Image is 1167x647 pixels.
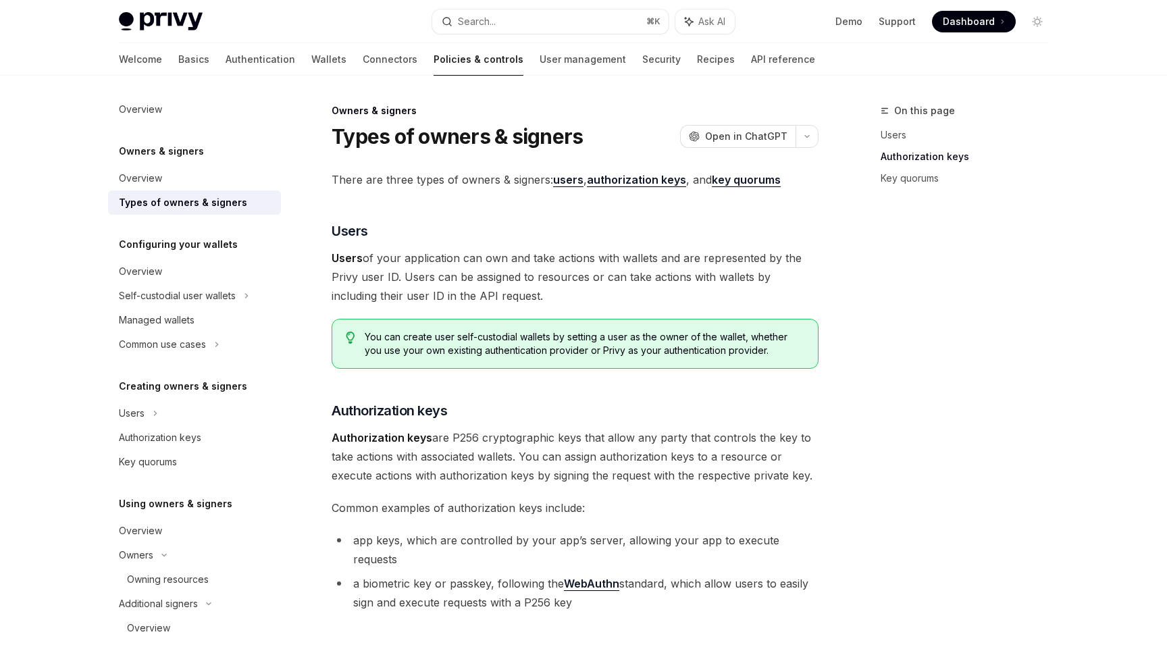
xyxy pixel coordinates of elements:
[587,173,686,186] strong: authorization keys
[119,43,162,76] a: Welcome
[365,330,804,357] span: You can create user self-custodial wallets by setting a user as the owner of the wallet, whether ...
[458,14,496,30] div: Search...
[332,431,432,444] strong: Authorization keys
[108,450,281,474] a: Key quorums
[705,130,787,143] span: Open in ChatGPT
[108,166,281,190] a: Overview
[119,496,232,512] h5: Using owners & signers
[363,43,417,76] a: Connectors
[119,430,201,446] div: Authorization keys
[119,12,203,31] img: light logo
[108,308,281,332] a: Managed wallets
[553,173,583,186] strong: users
[332,249,819,305] span: of your application can own and take actions with wallets and are represented by the Privy user I...
[881,146,1059,167] a: Authorization keys
[332,401,447,420] span: Authorization keys
[119,378,247,394] h5: Creating owners & signers
[712,173,781,187] a: key quorums
[675,9,735,34] button: Ask AI
[127,620,170,636] div: Overview
[119,288,236,304] div: Self-custodial user wallets
[346,332,355,344] svg: Tip
[332,498,819,517] span: Common examples of authorization keys include:
[540,43,626,76] a: User management
[881,167,1059,189] a: Key quorums
[119,596,198,612] div: Additional signers
[332,170,819,189] span: There are three types of owners & signers: , , and
[119,336,206,353] div: Common use cases
[108,616,281,640] a: Overview
[646,16,660,27] span: ⌘ K
[332,574,819,612] li: a biometric key or passkey, following the standard, which allow users to easily sign and execute ...
[698,15,725,28] span: Ask AI
[894,103,955,119] span: On this page
[119,195,247,211] div: Types of owners & signers
[553,173,583,187] a: users
[1027,11,1048,32] button: Toggle dark mode
[332,251,363,265] strong: Users
[879,15,916,28] a: Support
[943,15,995,28] span: Dashboard
[119,101,162,118] div: Overview
[332,124,583,149] h1: Types of owners & signers
[434,43,523,76] a: Policies & controls
[432,9,669,34] button: Search...⌘K
[712,173,781,186] strong: key quorums
[119,236,238,253] h5: Configuring your wallets
[119,263,162,280] div: Overview
[881,124,1059,146] a: Users
[311,43,346,76] a: Wallets
[108,425,281,450] a: Authorization keys
[751,43,815,76] a: API reference
[564,577,619,591] a: WebAuthn
[127,571,209,588] div: Owning resources
[697,43,735,76] a: Recipes
[587,173,686,187] a: authorization keys
[108,190,281,215] a: Types of owners & signers
[119,170,162,186] div: Overview
[119,547,153,563] div: Owners
[108,519,281,543] a: Overview
[178,43,209,76] a: Basics
[108,567,281,592] a: Owning resources
[332,222,368,240] span: Users
[835,15,862,28] a: Demo
[932,11,1016,32] a: Dashboard
[332,531,819,569] li: app keys, which are controlled by your app’s server, allowing your app to execute requests
[332,428,819,485] span: are P256 cryptographic keys that allow any party that controls the key to take actions with assoc...
[108,97,281,122] a: Overview
[332,104,819,118] div: Owners & signers
[226,43,295,76] a: Authentication
[119,523,162,539] div: Overview
[119,454,177,470] div: Key quorums
[119,405,145,421] div: Users
[119,143,204,159] h5: Owners & signers
[119,312,194,328] div: Managed wallets
[108,259,281,284] a: Overview
[680,125,796,148] button: Open in ChatGPT
[642,43,681,76] a: Security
